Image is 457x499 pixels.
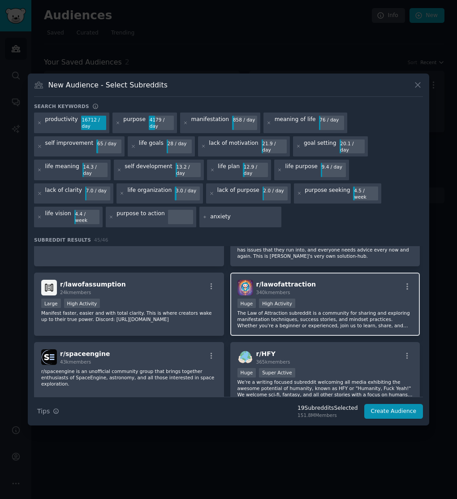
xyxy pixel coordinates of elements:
[60,350,110,357] span: r/ spaceengine
[96,139,121,148] div: 65 / day
[37,407,50,416] span: Tips
[81,116,106,130] div: 16712 / day
[321,163,346,171] div: 9.4 / day
[275,116,316,130] div: meaning of life
[259,368,295,378] div: Super Active
[237,310,413,329] p: The Law of Attraction subreddit is a community for sharing and exploring manifestation techniques...
[191,116,229,130] div: manifestation
[364,404,423,419] button: Create Audience
[60,290,91,295] span: 24k members
[243,163,268,177] div: 12.9 / day
[127,187,172,201] div: life organization
[263,187,288,195] div: 2.0 / day
[41,368,217,387] p: r/spaceengine is an unofficial community group that brings together enthusiasts of SpaceEngine, a...
[41,280,57,295] img: lawofassumption
[60,281,126,288] span: r/ lawofassumption
[256,290,290,295] span: 340k members
[45,116,78,130] div: productivity
[237,299,256,308] div: Huge
[259,299,295,308] div: High Activity
[41,310,217,322] p: Manifest faster, easier and with total clarity. This is where creators wake up to their true powe...
[256,359,290,364] span: 365k members
[82,163,108,177] div: 14.3 / day
[149,116,174,130] div: 4179 / day
[237,349,253,365] img: HFY
[237,280,253,295] img: lawofattraction
[237,240,413,259] p: This is a place where you can ask for advice on many subjects. Everybody has issues that they run...
[256,350,276,357] span: r/ HFY
[139,139,164,154] div: life goals
[45,187,82,201] div: lack of clarity
[60,359,91,364] span: 43k members
[74,210,99,224] div: 4.4 / week
[167,139,192,148] div: 28 / day
[64,299,100,308] div: High Activity
[125,163,172,177] div: self development
[176,163,201,177] div: 13.2 / day
[175,187,200,195] div: 3.0 / day
[123,116,146,130] div: purpose
[34,103,89,109] h3: Search keywords
[237,379,413,398] p: We're a writing focused subreddit welcoming all media exhibiting the awesome potential of humanit...
[304,139,336,154] div: goal setting
[285,163,318,177] div: life purpose
[262,139,287,154] div: 21.9 / day
[48,80,168,90] h3: New Audience - Select Subreddits
[209,139,258,154] div: lack of motivation
[116,210,165,224] div: purpose to action
[319,116,344,124] div: 76 / day
[232,116,257,124] div: 858 / day
[45,139,94,154] div: self improvement
[353,187,378,201] div: 4.5 / week
[85,187,110,195] div: 7.0 / day
[305,187,350,201] div: purpose seeking
[256,281,316,288] span: r/ lawofattraction
[297,404,358,412] div: 19 Subreddit s Selected
[45,210,71,224] div: life vision
[41,349,57,365] img: spaceengine
[210,213,278,221] input: New Keyword
[297,412,358,418] div: 151.8M Members
[41,299,61,308] div: Large
[94,237,108,243] span: 45 / 46
[45,163,79,177] div: life meaning
[237,368,256,378] div: Huge
[340,139,365,154] div: 20.1 / day
[217,187,259,201] div: lack of purpose
[34,404,62,419] button: Tips
[34,237,91,243] span: Subreddit Results
[218,163,240,177] div: life plan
